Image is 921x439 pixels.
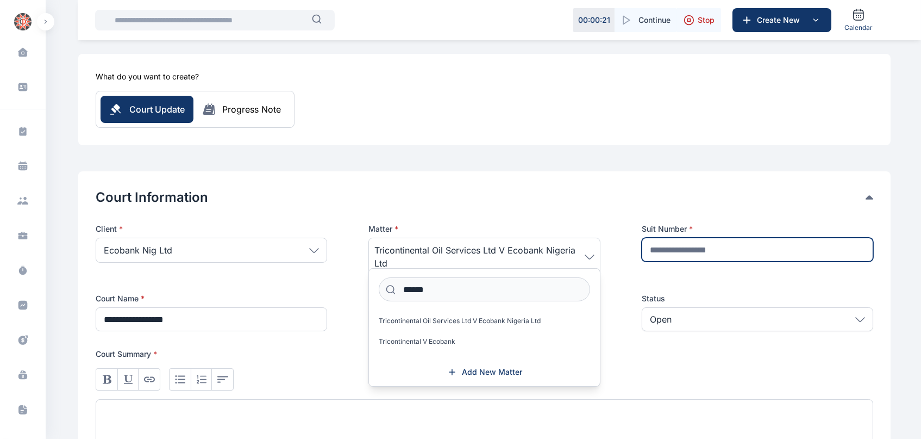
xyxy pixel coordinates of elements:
[374,244,584,270] span: Tricontinental Oil Services Ltd V Ecobank Nigeria Ltd
[96,189,866,206] button: Court Information
[368,224,398,234] span: Matter
[101,96,193,123] button: Court Update
[447,367,522,378] a: Add New Matter
[615,8,677,32] button: Continue
[698,15,715,26] span: Stop
[104,244,172,257] span: Ecobank Nig Ltd
[379,337,455,346] span: Tricontinental V Ecobank
[96,189,873,206] div: Court Information
[753,15,809,26] span: Create New
[379,317,541,325] span: Tricontinental Oil Services Ltd V Ecobank Nigeria Ltd
[844,23,873,32] span: Calendar
[578,15,610,26] p: 00 : 00 : 21
[96,293,327,304] label: Court Name
[732,8,831,32] button: Create New
[193,103,290,116] button: Progress Note
[650,313,672,326] p: Open
[638,15,671,26] span: Continue
[642,293,873,304] label: Status
[642,224,873,234] label: Suit Number
[96,71,199,82] h5: What do you want to create?
[677,8,721,32] button: Stop
[129,103,185,116] span: Court Update
[840,4,877,36] a: Calendar
[462,367,522,378] span: Add New Matter
[222,103,281,116] div: Progress Note
[96,349,873,360] p: Court Summary
[96,224,327,234] p: Client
